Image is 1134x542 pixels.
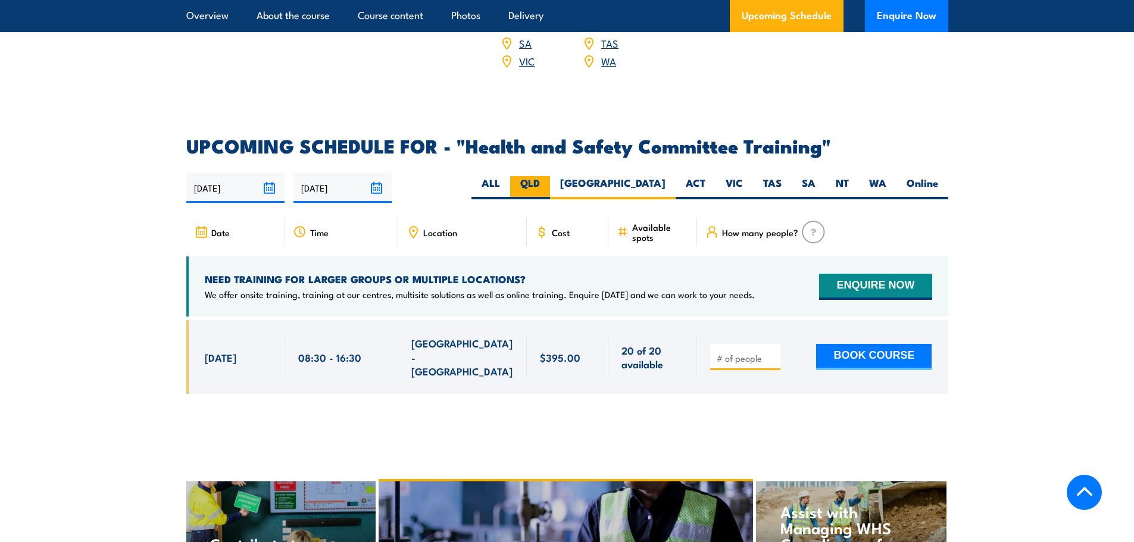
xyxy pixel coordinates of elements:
[792,176,826,199] label: SA
[471,176,510,199] label: ALL
[510,176,550,199] label: QLD
[716,176,753,199] label: VIC
[298,350,361,364] span: 08:30 - 16:30
[211,227,230,237] span: Date
[186,173,285,203] input: From date
[717,352,776,364] input: # of people
[859,176,896,199] label: WA
[753,176,792,199] label: TAS
[676,176,716,199] label: ACT
[205,289,755,300] p: We offer onsite training, training at our centres, multisite solutions as well as online training...
[205,350,236,364] span: [DATE]
[621,343,684,371] span: 20 of 20 available
[632,222,689,242] span: Available spots
[826,176,859,199] label: NT
[816,344,932,370] button: BOOK COURSE
[205,272,755,286] h4: NEED TRAINING FOR LARGER GROUPS OR MULTIPLE LOCATIONS?
[293,173,392,203] input: To date
[310,227,329,237] span: Time
[540,350,580,364] span: $395.00
[552,227,570,237] span: Cost
[186,137,948,153] h2: UPCOMING SCHEDULE FOR - "Health and Safety Committee Training"
[519,36,532,50] a: SA
[550,176,676,199] label: [GEOGRAPHIC_DATA]
[601,54,616,68] a: WA
[411,336,514,378] span: [GEOGRAPHIC_DATA] - [GEOGRAPHIC_DATA]
[819,274,932,300] button: ENQUIRE NOW
[722,227,798,237] span: How many people?
[423,227,457,237] span: Location
[896,176,948,199] label: Online
[519,54,535,68] a: VIC
[601,36,618,50] a: TAS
